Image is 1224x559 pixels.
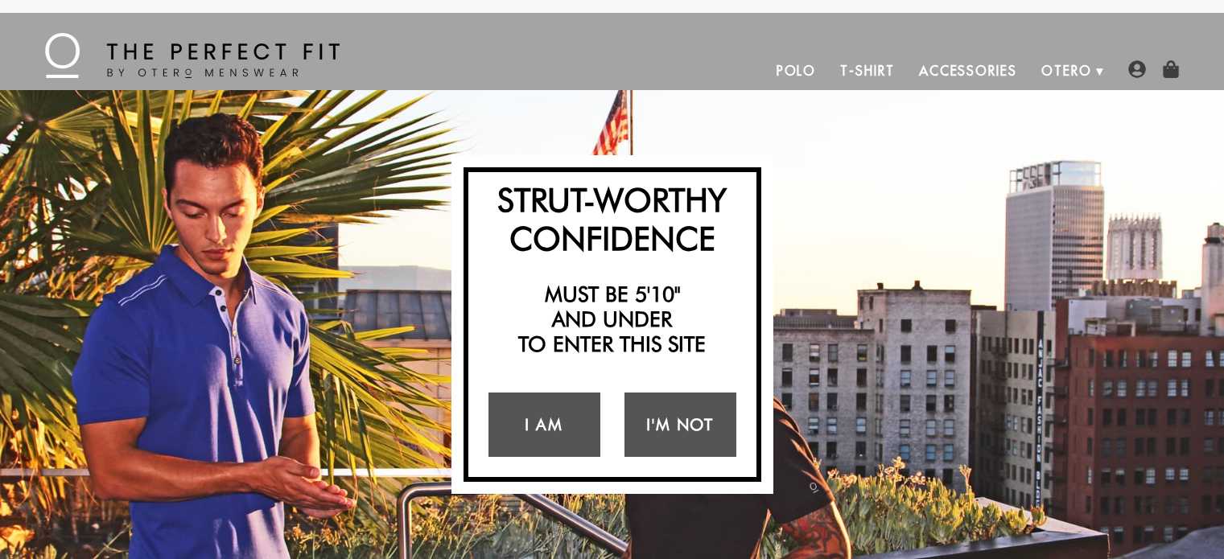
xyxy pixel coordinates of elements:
img: user-account-icon.png [1128,60,1146,78]
h2: Must be 5'10" and under to enter this site [476,282,748,357]
a: Polo [764,51,829,90]
img: shopping-bag-icon.png [1162,60,1180,78]
a: T-Shirt [828,51,906,90]
a: I'm Not [624,393,736,457]
img: The Perfect Fit - by Otero Menswear - Logo [45,33,340,78]
a: I Am [488,393,600,457]
a: Accessories [907,51,1029,90]
a: Otero [1029,51,1104,90]
h2: Strut-Worthy Confidence [476,180,748,257]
